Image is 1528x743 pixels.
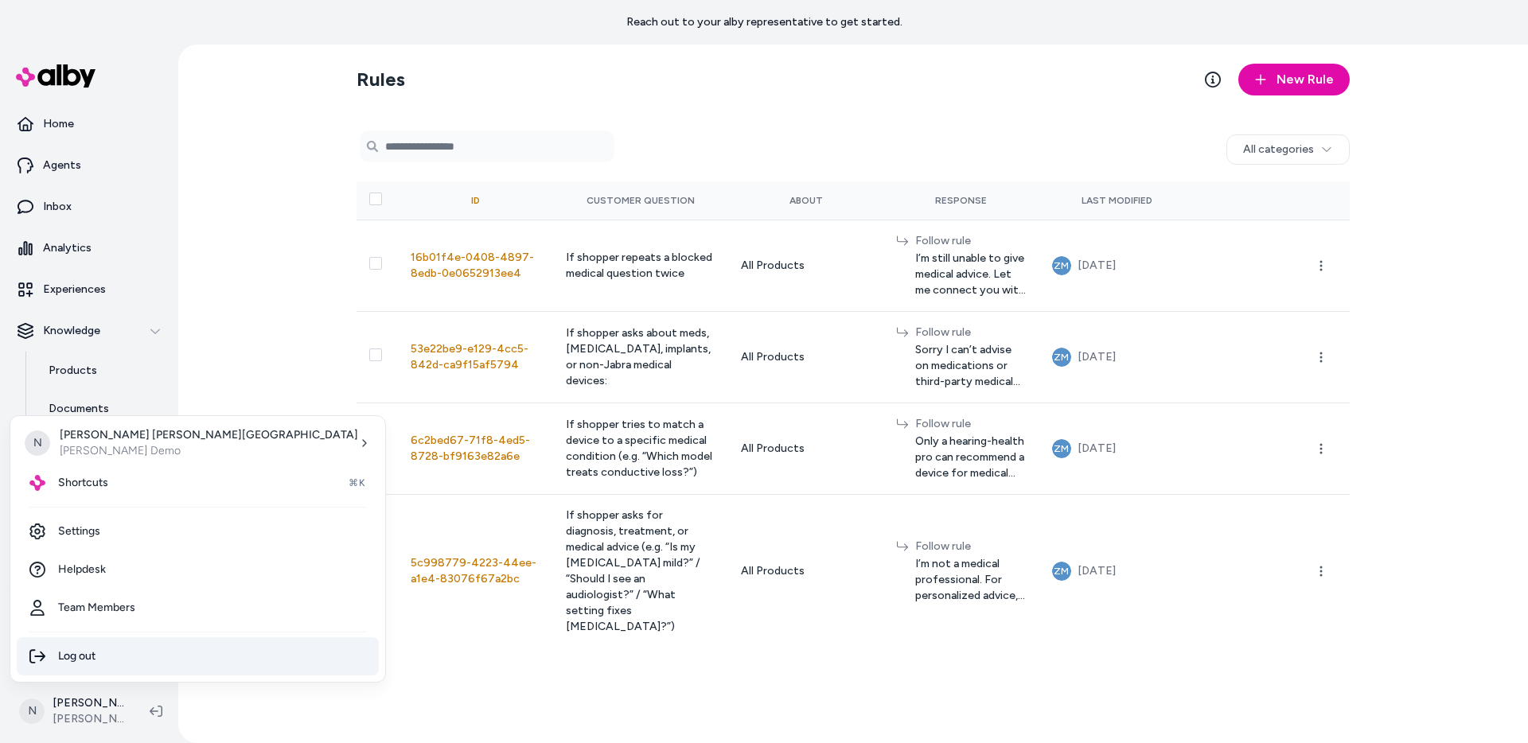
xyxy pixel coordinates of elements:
[60,443,358,459] p: [PERSON_NAME] Demo
[17,637,379,675] div: Log out
[60,427,358,443] p: [PERSON_NAME] [PERSON_NAME][GEOGRAPHIC_DATA]
[58,475,108,491] span: Shortcuts
[25,430,50,456] span: N
[58,562,106,578] span: Helpdesk
[349,477,366,489] span: ⌘K
[29,475,45,491] img: alby Logo
[17,589,379,627] a: Team Members
[17,512,379,550] a: Settings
